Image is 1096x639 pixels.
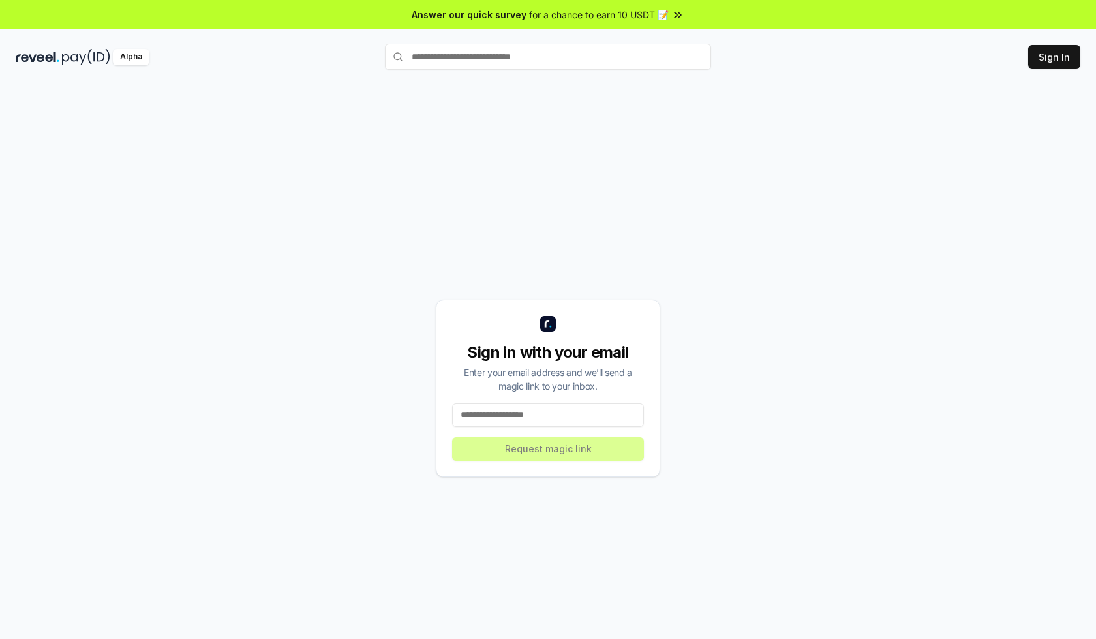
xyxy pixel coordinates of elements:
[412,8,526,22] span: Answer our quick survey
[62,49,110,65] img: pay_id
[113,49,149,65] div: Alpha
[16,49,59,65] img: reveel_dark
[1028,45,1080,69] button: Sign In
[540,316,556,332] img: logo_small
[452,366,644,393] div: Enter your email address and we’ll send a magic link to your inbox.
[529,8,669,22] span: for a chance to earn 10 USDT 📝
[452,342,644,363] div: Sign in with your email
